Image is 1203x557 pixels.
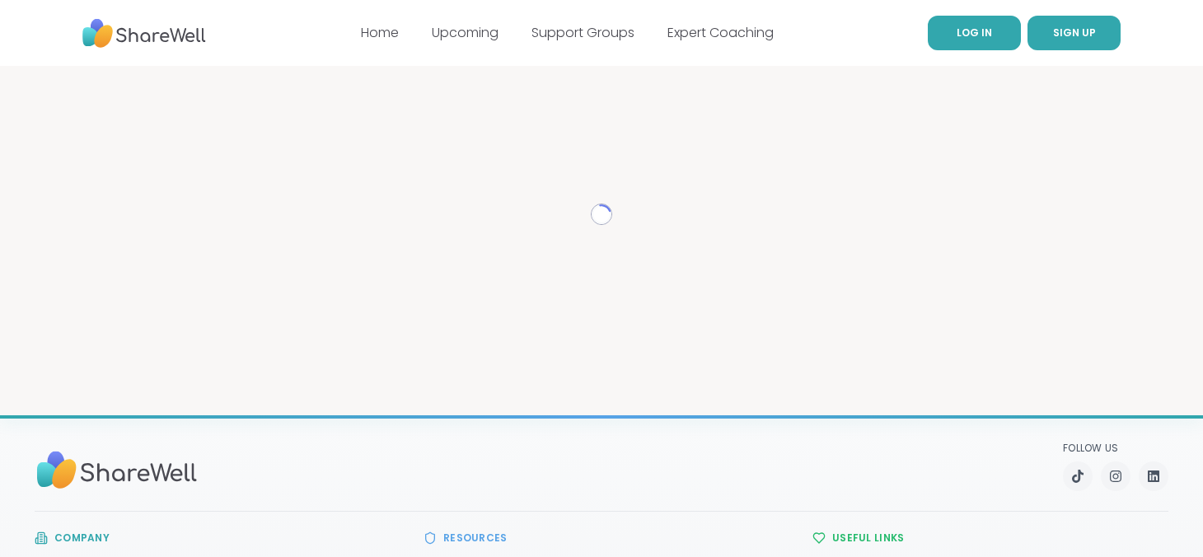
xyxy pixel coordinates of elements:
h3: Company [54,531,110,545]
img: Sharewell [35,443,199,497]
a: Home [361,23,399,42]
h3: Useful Links [832,531,905,545]
h3: Resources [443,531,508,545]
a: LinkedIn [1139,461,1168,491]
a: Support Groups [531,23,634,42]
img: ShareWell Nav Logo [82,11,206,56]
a: Instagram [1101,461,1130,491]
span: SIGN UP [1053,26,1096,40]
a: Upcoming [432,23,499,42]
p: Follow Us [1063,442,1168,455]
button: SIGN UP [1027,16,1121,50]
a: LOG IN [928,16,1021,50]
a: Expert Coaching [667,23,774,42]
span: LOG IN [957,26,992,40]
a: TikTok [1063,461,1093,491]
